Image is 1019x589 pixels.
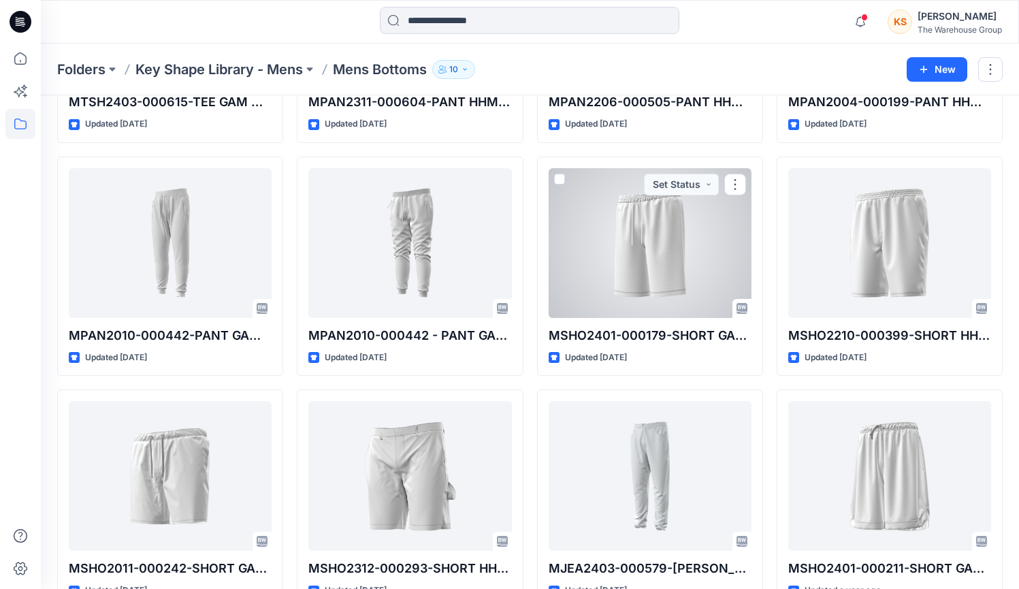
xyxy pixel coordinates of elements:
a: MJEA2403-000579-JEAN GAM TAPERED RELAXED [549,401,751,551]
p: MPAN2010-000442 - PANT GAM SPACE DYE TRACK PS [308,326,511,345]
a: MPAN2010-000442 - PANT GAM SPACE DYE TRACK PS [308,168,511,318]
a: MSHO2401-000179-SHORT GAM BASKETBALL AOP TBL [549,168,751,318]
p: MSHO2312-000293-SHORT HHM [PERSON_NAME] [308,559,511,578]
p: MSHO2401-000211-SHORT GAM BASKETBALL PS TBL [788,559,991,578]
p: MPAN2010-000442-PANT GAM SPACE DYE TRACK PS [69,326,272,345]
p: MPAN2206-000505-PANT HHM CHINO CLASSIC [549,93,751,112]
p: Updated [DATE] [85,351,147,365]
a: Folders [57,60,106,79]
p: MPAN2004-000199-PANT HHM EW CARGO PS [788,93,991,112]
p: Updated [DATE] [325,117,387,131]
p: Updated [DATE] [565,117,627,131]
div: [PERSON_NAME] [918,8,1002,25]
a: MPAN2010-000442-PANT GAM SPACE DYE TRACK PS [69,168,272,318]
p: MSHO2210-000399-SHORT HHM LINEN S-3XL [788,326,991,345]
p: MSHO2401-000179-SHORT GAM BASKETBALL AOP TBL [549,326,751,345]
a: Key Shape Library - Mens [135,60,303,79]
p: Updated [DATE] [805,117,867,131]
button: 10 [432,60,475,79]
p: MSHO2011-000242-SHORT GAM RESORT AOP S-3XL [69,559,272,578]
p: 10 [449,62,458,77]
div: The Warehouse Group [918,25,1002,35]
a: MSHO2401-000211-SHORT GAM BASKETBALL PS TBL [788,401,991,551]
p: MTSH2403-000615-TEE GAM O:SIZE MESH [69,93,272,112]
a: MSHO2011-000242-SHORT GAM RESORT AOP S-3XL [69,401,272,551]
p: Updated [DATE] [805,351,867,365]
p: Mens Bottoms [333,60,427,79]
button: New [907,57,967,82]
p: MJEA2403-000579-[PERSON_NAME] TAPERED RELAXED [549,559,751,578]
a: MSHO2312-000293-SHORT HHM CARPENTER [308,401,511,551]
p: MPAN2311-000604-PANT HHM TRACK JOGGER PS [308,93,511,112]
p: Updated [DATE] [85,117,147,131]
p: Updated [DATE] [325,351,387,365]
p: Updated [DATE] [565,351,627,365]
div: KS [888,10,912,34]
a: MSHO2210-000399-SHORT HHM LINEN S-3XL [788,168,991,318]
